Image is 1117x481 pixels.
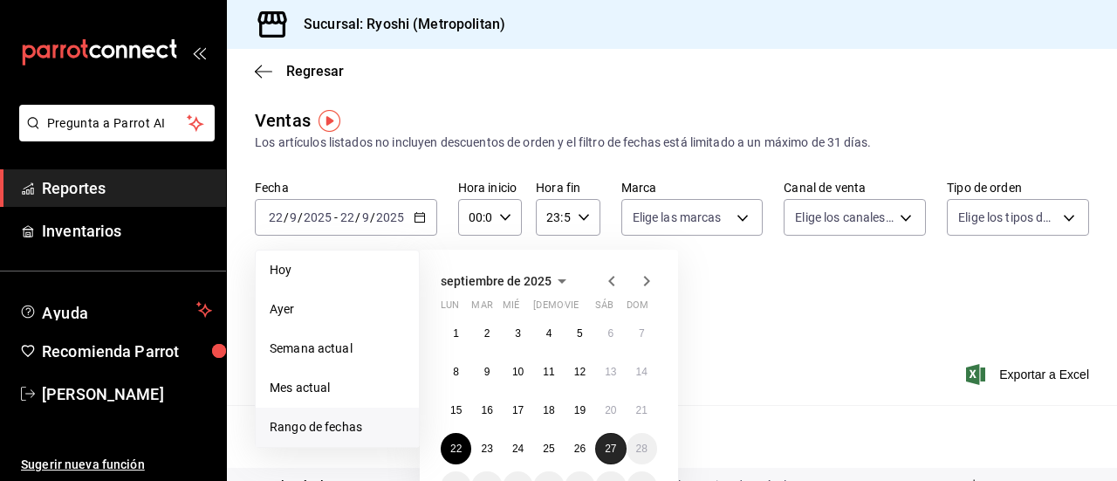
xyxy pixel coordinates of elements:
button: 24 de septiembre de 2025 [503,433,533,464]
span: / [355,210,360,224]
div: Ventas [255,107,311,134]
label: Hora inicio [458,182,522,194]
abbr: 17 de septiembre de 2025 [512,404,524,416]
label: Fecha [255,182,437,194]
button: 22 de septiembre de 2025 [441,433,471,464]
abbr: 26 de septiembre de 2025 [574,443,586,455]
button: 13 de septiembre de 2025 [595,356,626,388]
span: / [298,210,303,224]
button: septiembre de 2025 [441,271,572,292]
input: -- [268,210,284,224]
abbr: 2 de septiembre de 2025 [484,327,490,340]
abbr: 10 de septiembre de 2025 [512,366,524,378]
label: Canal de venta [784,182,926,194]
abbr: domingo [627,299,648,318]
button: 14 de septiembre de 2025 [627,356,657,388]
button: 21 de septiembre de 2025 [627,395,657,426]
input: ---- [375,210,405,224]
button: 17 de septiembre de 2025 [503,395,533,426]
abbr: 1 de septiembre de 2025 [453,327,459,340]
button: 20 de septiembre de 2025 [595,395,626,426]
button: 28 de septiembre de 2025 [627,433,657,464]
button: 3 de septiembre de 2025 [503,318,533,349]
abbr: 14 de septiembre de 2025 [636,366,648,378]
abbr: 28 de septiembre de 2025 [636,443,648,455]
span: / [370,210,375,224]
span: Sugerir nueva función [21,456,212,474]
input: -- [361,210,370,224]
button: open_drawer_menu [192,45,206,59]
button: 6 de septiembre de 2025 [595,318,626,349]
span: Elige las marcas [633,209,722,226]
button: Tooltip marker [319,110,340,132]
button: 5 de septiembre de 2025 [565,318,595,349]
span: Ayuda [42,299,189,320]
abbr: 16 de septiembre de 2025 [481,404,492,416]
div: Los artículos listados no incluyen descuentos de orden y el filtro de fechas está limitado a un m... [255,134,1089,152]
button: 9 de septiembre de 2025 [471,356,502,388]
abbr: jueves [533,299,636,318]
abbr: 6 de septiembre de 2025 [607,327,613,340]
button: 18 de septiembre de 2025 [533,395,564,426]
input: -- [289,210,298,224]
button: 7 de septiembre de 2025 [627,318,657,349]
span: - [334,210,338,224]
abbr: 7 de septiembre de 2025 [639,327,645,340]
span: [PERSON_NAME] [42,382,212,406]
button: Regresar [255,63,344,79]
abbr: 3 de septiembre de 2025 [515,327,521,340]
button: 25 de septiembre de 2025 [533,433,564,464]
button: 23 de septiembre de 2025 [471,433,502,464]
h3: Sucursal: Ryoshi (Metropolitan) [290,14,505,35]
abbr: 18 de septiembre de 2025 [543,404,554,416]
abbr: 20 de septiembre de 2025 [605,404,616,416]
span: Elige los tipos de orden [958,209,1057,226]
button: 16 de septiembre de 2025 [471,395,502,426]
span: Pregunta a Parrot AI [47,114,188,133]
abbr: 11 de septiembre de 2025 [543,366,554,378]
button: 27 de septiembre de 2025 [595,433,626,464]
input: -- [339,210,355,224]
a: Pregunta a Parrot AI [12,127,215,145]
span: Elige los canales de venta [795,209,894,226]
label: Hora fin [536,182,600,194]
abbr: 9 de septiembre de 2025 [484,366,490,378]
label: Marca [621,182,764,194]
span: Recomienda Parrot [42,340,212,363]
abbr: 19 de septiembre de 2025 [574,404,586,416]
button: 1 de septiembre de 2025 [441,318,471,349]
abbr: lunes [441,299,459,318]
span: Mes actual [270,379,405,397]
button: 26 de septiembre de 2025 [565,433,595,464]
span: Rango de fechas [270,418,405,436]
button: 2 de septiembre de 2025 [471,318,502,349]
button: 19 de septiembre de 2025 [565,395,595,426]
abbr: 22 de septiembre de 2025 [450,443,462,455]
abbr: 23 de septiembre de 2025 [481,443,492,455]
abbr: martes [471,299,492,318]
abbr: 27 de septiembre de 2025 [605,443,616,455]
abbr: 21 de septiembre de 2025 [636,404,648,416]
span: Semana actual [270,340,405,358]
button: 15 de septiembre de 2025 [441,395,471,426]
span: / [284,210,289,224]
abbr: sábado [595,299,613,318]
abbr: 15 de septiembre de 2025 [450,404,462,416]
span: Inventarios [42,219,212,243]
span: Regresar [286,63,344,79]
abbr: 4 de septiembre de 2025 [546,327,552,340]
abbr: 12 de septiembre de 2025 [574,366,586,378]
abbr: 25 de septiembre de 2025 [543,443,554,455]
span: Reportes [42,176,212,200]
label: Tipo de orden [947,182,1089,194]
abbr: viernes [565,299,579,318]
span: Hoy [270,261,405,279]
button: 8 de septiembre de 2025 [441,356,471,388]
button: Exportar a Excel [970,364,1089,385]
input: ---- [303,210,332,224]
span: septiembre de 2025 [441,274,552,288]
abbr: 5 de septiembre de 2025 [577,327,583,340]
abbr: 24 de septiembre de 2025 [512,443,524,455]
span: Ayer [270,300,405,319]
